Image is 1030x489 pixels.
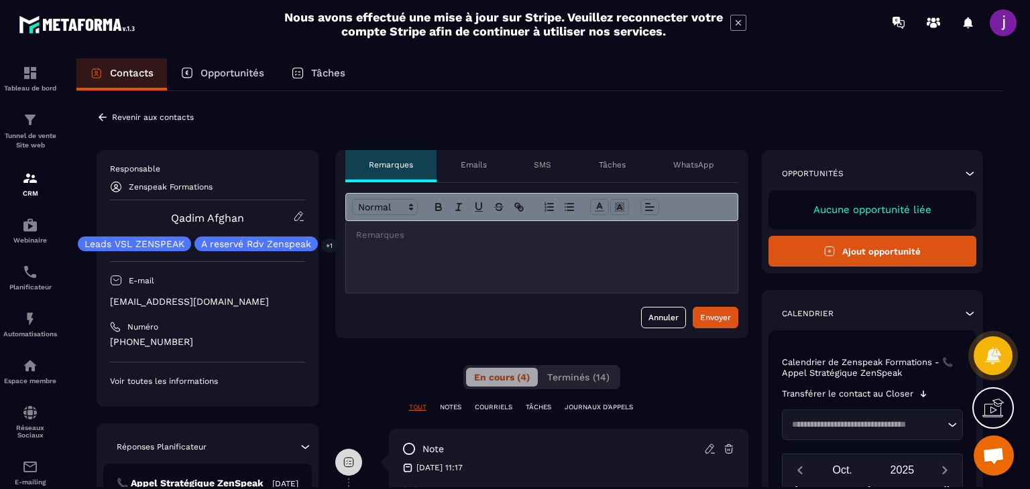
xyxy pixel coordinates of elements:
p: Zenspeak Formations [129,182,213,192]
button: En cours (4) [466,368,538,387]
img: automations [22,311,38,327]
div: Search for option [782,409,964,440]
div: Ouvrir le chat [974,435,1014,476]
a: schedulerschedulerPlanificateur [3,254,57,301]
button: Ajout opportunité [768,236,977,267]
p: Planificateur [3,283,57,291]
p: Aucune opportunité liée [782,204,964,216]
p: Emails [461,159,487,170]
p: Calendrier de Zenspeak Formations - 📞 Appel Stratégique ZenSpeak [782,357,964,378]
p: Leads VSL ZENSPEAK [84,239,184,249]
a: formationformationCRM [3,160,57,207]
img: formation [22,65,38,81]
p: [EMAIL_ADDRESS][DOMAIN_NAME] [110,295,305,308]
button: Open months overlay [813,458,872,482]
p: E-mail [129,275,154,286]
div: Envoyer [700,311,731,324]
p: Automatisations [3,330,57,338]
a: Opportunités [167,58,278,90]
p: A reservé Rdv Zenspeak [201,239,311,249]
p: Tâches [311,67,345,79]
img: scheduler [22,264,38,280]
p: [DATE] [272,478,298,489]
a: formationformationTunnel de vente Site web [3,102,57,160]
p: +1 [321,238,337,253]
p: Voir toutes les informations [110,376,305,387]
p: TOUT [409,403,426,412]
img: logo [19,12,139,37]
p: Revenir aux contacts [112,113,194,122]
button: Open years overlay [872,458,932,482]
a: automationsautomationsAutomatisations [3,301,57,348]
span: Terminés (14) [547,372,610,382]
p: WhatsApp [673,159,714,170]
img: formation [22,112,38,128]
p: Espace membre [3,377,57,385]
button: Envoyer [693,307,738,328]
p: Réseaux Sociaux [3,424,57,439]
p: COURRIELS [475,403,512,412]
p: Réponses Planificateur [117,441,207,452]
a: automationsautomationsWebinaire [3,207,57,254]
p: NOTES [440,403,461,412]
p: E-mailing [3,478,57,486]
button: Next month [932,461,957,479]
button: Previous month [788,461,813,479]
p: Tunnel de vente Site web [3,131,57,150]
a: Qadim Afghan [171,212,244,224]
a: Tâches [278,58,359,90]
p: SMS [534,159,551,170]
p: Tâches [599,159,626,170]
img: automations [22,358,38,374]
p: Calendrier [782,308,834,319]
p: Responsable [110,163,305,174]
p: note [422,443,444,456]
p: Numéro [127,322,158,332]
p: Opportunités [782,168,844,179]
input: Search for option [787,418,945,431]
h2: Nous avons effectué une mise à jour sur Stripe. Veuillez reconnecter votre compte Stripe afin de ... [284,10,724,38]
p: Webinaire [3,236,57,244]
p: [DATE] 11:17 [416,462,463,473]
p: TÂCHES [526,403,551,412]
p: Tableau de bord [3,84,57,92]
img: email [22,459,38,475]
p: Transférer le contact au Closer [782,389,913,399]
p: Opportunités [201,67,264,79]
a: formationformationTableau de bord [3,55,57,102]
p: [PHONE_NUMBER] [110,336,305,348]
a: automationsautomationsEspace membre [3,348,57,395]
a: social-networksocial-networkRéseaux Sociaux [3,395,57,449]
span: En cours (4) [474,372,530,382]
p: JOURNAUX D'APPELS [565,403,633,412]
button: Annuler [641,307,686,328]
img: formation [22,170,38,186]
button: Terminés (14) [539,368,618,387]
img: automations [22,217,38,233]
a: Contacts [76,58,167,90]
p: CRM [3,190,57,197]
p: Remarques [369,159,413,170]
p: Contacts [110,67,154,79]
img: social-network [22,405,38,421]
